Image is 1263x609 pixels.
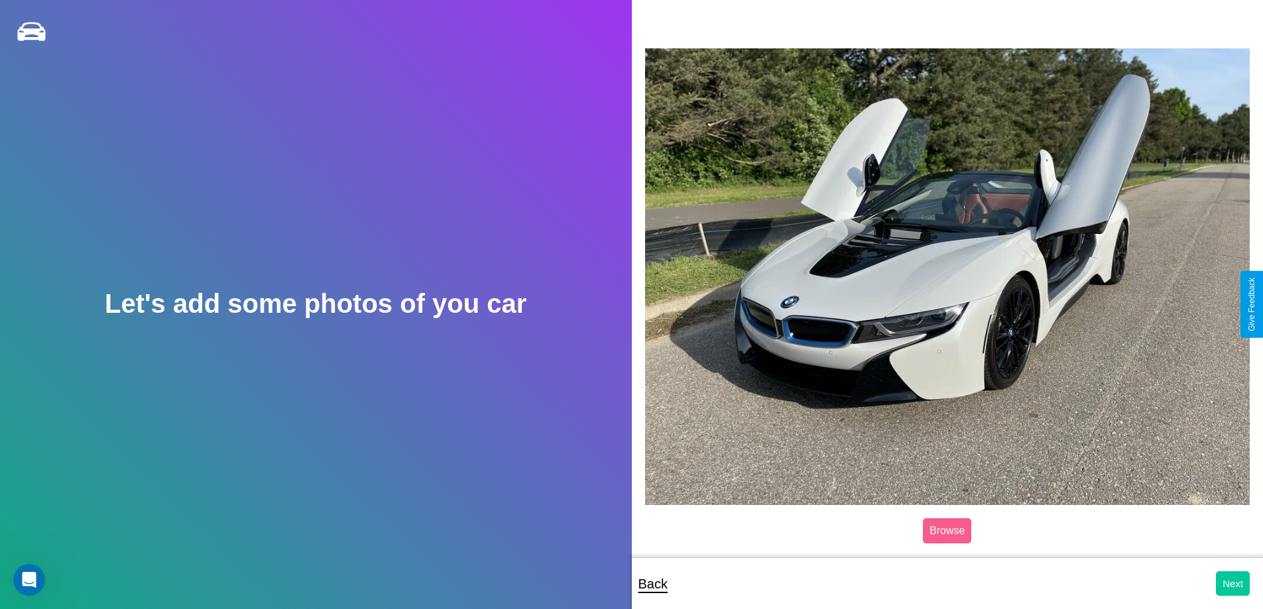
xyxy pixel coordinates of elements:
h2: Let's add some photos of you car [105,289,526,319]
label: Browse [923,518,971,543]
iframe: Intercom live chat [13,564,45,596]
img: posted [645,48,1250,504]
p: Back [638,572,668,596]
button: Next [1216,571,1250,596]
div: Give Feedback [1247,278,1256,331]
